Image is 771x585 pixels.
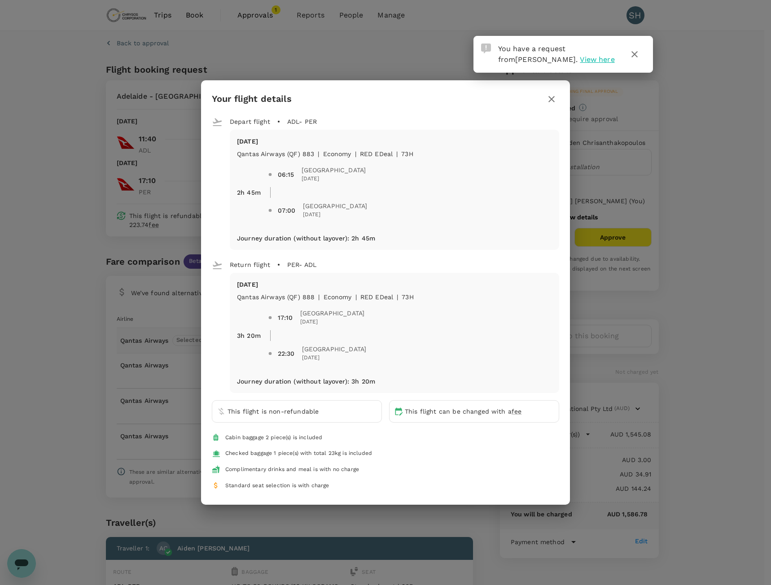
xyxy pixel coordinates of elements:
p: Depart flight [230,117,270,126]
p: RED eDeal [360,149,393,158]
span: [GEOGRAPHIC_DATA] [300,309,365,318]
p: [DATE] [237,137,552,146]
span: [GEOGRAPHIC_DATA] [302,345,367,354]
div: 06:15 [278,170,294,179]
p: economy [324,292,352,301]
p: RED eDeal [360,292,393,301]
div: Cabin baggage 2 piece(s) is included [225,433,322,442]
p: [DATE] [237,280,552,289]
p: This flight is non-refundable [228,407,319,416]
span: | [397,293,398,301]
div: Checked baggage 1 piece(s) with total 23kg is included [225,449,372,458]
span: [GEOGRAPHIC_DATA] [303,201,368,210]
p: Return flight [230,260,270,269]
span: | [396,150,398,157]
span: [DATE] [302,354,367,362]
span: [DATE] [302,175,366,183]
p: economy [323,149,351,158]
span: | [355,150,356,157]
p: Journey duration (without layover) : 3h 20m [237,377,375,386]
p: Journey duration (without layover) : 2h 45m [237,234,375,243]
div: 17:10 [278,313,293,322]
p: This flight can be changed with a [405,407,521,416]
p: ADL - PER [287,117,317,126]
img: Approval Request [481,44,491,53]
p: 73H [402,292,413,301]
span: [DATE] [300,318,365,327]
span: [PERSON_NAME] [515,55,576,64]
p: Qantas Airways (QF) 883 [237,149,314,158]
span: | [318,293,320,301]
div: 22:30 [278,349,295,358]
div: Complimentary drinks and meal is with no charge [225,465,359,474]
span: | [355,293,357,301]
span: [DATE] [303,210,368,219]
p: PER - ADL [287,260,316,269]
span: [GEOGRAPHIC_DATA] [302,166,366,175]
p: 3h 20m [237,331,261,340]
span: You have a request from . [498,44,578,64]
p: Qantas Airways (QF) 888 [237,292,315,301]
p: 2h 45m [237,188,261,197]
span: | [318,150,319,157]
h3: Your flight details [212,94,292,104]
div: Standard seat selection is with charge [225,481,329,490]
div: 07:00 [278,206,296,215]
span: fee [512,408,521,415]
span: View here [580,55,614,64]
p: 73H [401,149,413,158]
